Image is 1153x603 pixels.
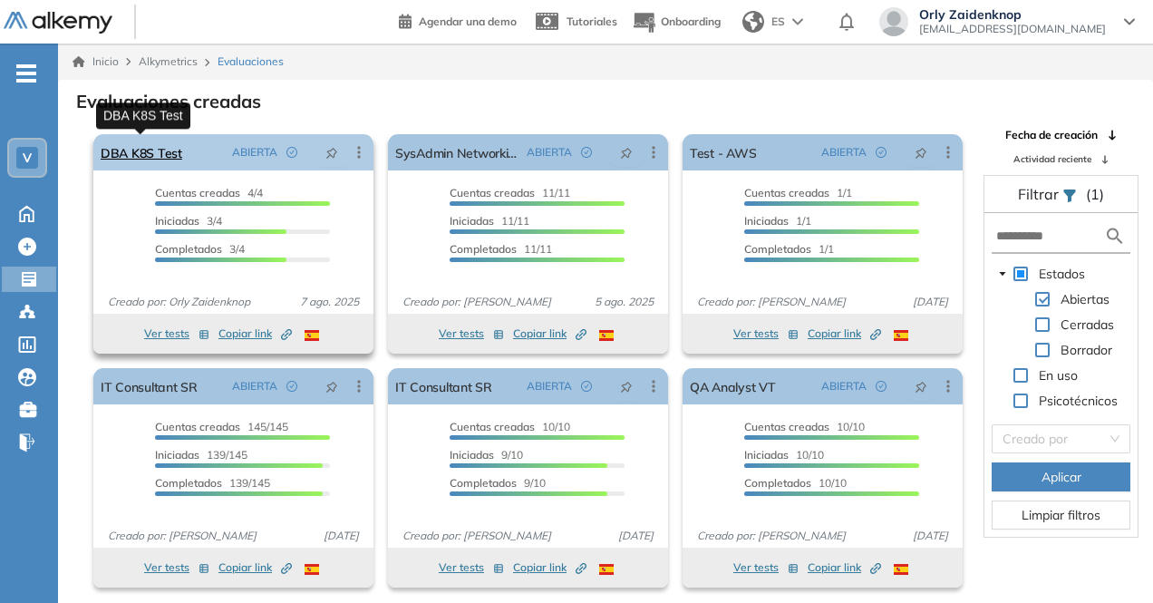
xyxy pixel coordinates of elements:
[450,214,494,228] span: Iniciadas
[101,528,264,544] span: Creado por: [PERSON_NAME]
[998,269,1007,278] span: caret-down
[101,294,257,310] span: Creado por: Orly Zaidenknop
[744,420,865,433] span: 10/10
[316,528,366,544] span: [DATE]
[1039,367,1078,384] span: En uso
[1013,152,1091,166] span: Actividad reciente
[218,53,284,70] span: Evaluaciones
[513,559,586,576] span: Copiar link
[808,326,881,342] span: Copiar link
[395,368,492,404] a: IT Consultant SR
[821,144,867,160] span: ABIERTA
[218,559,292,576] span: Copiar link
[144,323,209,345] button: Ver tests
[744,420,829,433] span: Cuentas creadas
[450,476,546,490] span: 9/10
[305,564,319,575] img: ESP
[690,368,776,404] a: QA Analyst VT
[155,186,240,199] span: Cuentas creadas
[286,381,297,392] span: check-circle
[450,186,570,199] span: 11/11
[894,564,908,575] img: ESP
[567,15,617,28] span: Tutoriales
[915,145,927,160] span: pushpin
[1039,266,1085,282] span: Estados
[139,54,198,68] span: Alkymetrics
[395,294,558,310] span: Creado por: [PERSON_NAME]
[450,420,535,433] span: Cuentas creadas
[733,323,799,345] button: Ver tests
[1035,390,1121,412] span: Psicotécnicos
[218,323,292,345] button: Copiar link
[620,379,633,394] span: pushpin
[1061,291,1109,307] span: Abiertas
[808,559,881,576] span: Copiar link
[742,11,764,33] img: world
[632,3,721,42] button: Onboarding
[450,420,570,433] span: 10/10
[155,476,270,490] span: 139/145
[1061,342,1112,358] span: Borrador
[919,22,1106,36] span: [EMAIL_ADDRESS][DOMAIN_NAME]
[218,326,292,342] span: Copiar link
[395,528,558,544] span: Creado por: [PERSON_NAME]
[155,420,240,433] span: Cuentas creadas
[527,144,572,160] span: ABIERTA
[906,294,955,310] span: [DATE]
[606,372,646,401] button: pushpin
[611,528,661,544] span: [DATE]
[96,102,190,129] div: DBA K8S Test
[1057,314,1118,336] span: Cerradas
[312,138,352,167] button: pushpin
[992,462,1130,491] button: Aplicar
[218,557,292,579] button: Copiar link
[1018,185,1062,203] span: Filtrar
[419,15,517,28] span: Agendar una demo
[808,557,881,579] button: Copiar link
[915,379,927,394] span: pushpin
[513,323,586,345] button: Copiar link
[312,372,352,401] button: pushpin
[155,242,245,256] span: 3/4
[744,214,811,228] span: 1/1
[1035,263,1089,285] span: Estados
[325,145,338,160] span: pushpin
[232,378,277,394] span: ABIERTA
[4,12,112,34] img: Logo
[876,381,887,392] span: check-circle
[744,448,824,462] span: 10/10
[293,294,366,310] span: 7 ago. 2025
[16,72,36,75] i: -
[155,186,263,199] span: 4/4
[513,326,586,342] span: Copiar link
[1061,316,1114,333] span: Cerradas
[144,557,209,579] button: Ver tests
[450,476,517,490] span: Completados
[305,330,319,341] img: ESP
[1035,365,1081,386] span: En uso
[744,186,829,199] span: Cuentas creadas
[1104,225,1126,248] img: search icon
[581,147,592,158] span: check-circle
[450,242,552,256] span: 11/11
[744,448,789,462] span: Iniciadas
[876,147,887,158] span: check-circle
[450,214,529,228] span: 11/11
[901,372,941,401] button: pushpin
[992,501,1130,530] button: Limpiar filtros
[450,186,535,199] span: Cuentas creadas
[821,378,867,394] span: ABIERTA
[744,242,834,256] span: 1/1
[894,330,908,341] img: ESP
[23,151,32,165] span: V
[1039,393,1118,409] span: Psicotécnicos
[399,9,517,31] a: Agendar una demo
[599,564,614,575] img: ESP
[286,147,297,158] span: check-circle
[744,242,811,256] span: Completados
[771,14,785,30] span: ES
[1005,127,1098,143] span: Fecha de creación
[587,294,661,310] span: 5 ago. 2025
[744,186,852,199] span: 1/1
[513,557,586,579] button: Copiar link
